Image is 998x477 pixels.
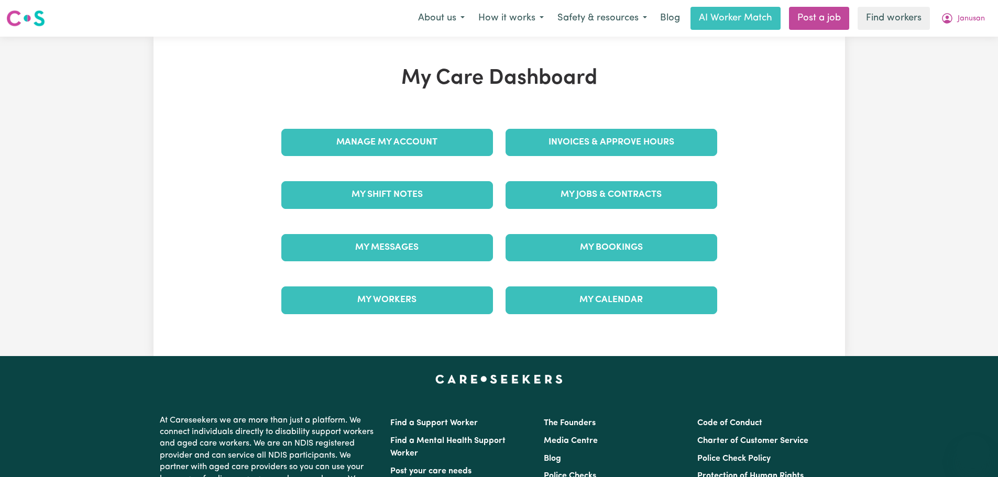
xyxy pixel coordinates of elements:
img: Careseekers logo [6,9,45,28]
a: Careseekers home page [435,375,563,383]
h1: My Care Dashboard [275,66,723,91]
a: My Workers [281,286,493,314]
a: Code of Conduct [697,419,762,427]
a: Find a Support Worker [390,419,478,427]
button: About us [411,7,471,29]
a: My Calendar [506,286,717,314]
a: My Messages [281,234,493,261]
a: Invoices & Approve Hours [506,129,717,156]
a: Post a job [789,7,849,30]
a: Manage My Account [281,129,493,156]
a: My Jobs & Contracts [506,181,717,208]
button: How it works [471,7,551,29]
a: AI Worker Match [690,7,781,30]
a: Blog [654,7,686,30]
a: Find a Mental Health Support Worker [390,437,506,458]
a: Post your care needs [390,467,471,475]
a: Careseekers logo [6,6,45,30]
a: The Founders [544,419,596,427]
a: Police Check Policy [697,454,771,463]
span: Janusan [958,13,985,25]
a: Media Centre [544,437,598,445]
button: Safety & resources [551,7,654,29]
a: Charter of Customer Service [697,437,808,445]
a: Blog [544,454,561,463]
button: My Account [934,7,992,29]
iframe: Button to launch messaging window [956,435,990,469]
a: Find workers [858,7,930,30]
a: My Shift Notes [281,181,493,208]
a: My Bookings [506,234,717,261]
